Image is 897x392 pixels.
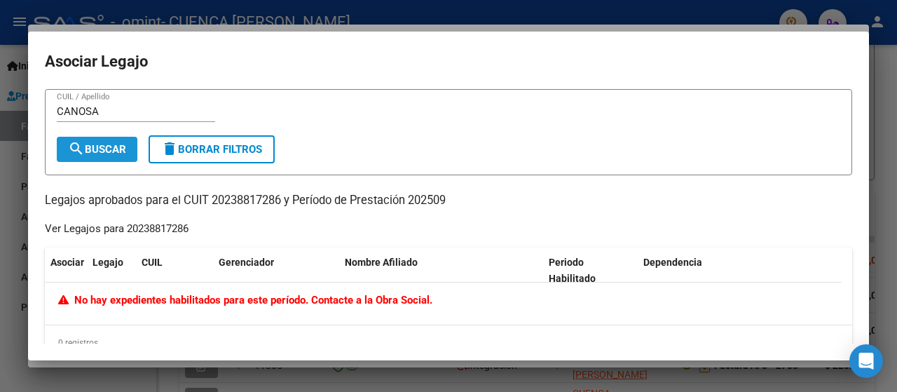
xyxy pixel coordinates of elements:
[638,248,842,294] datatable-header-cell: Dependencia
[136,248,213,294] datatable-header-cell: CUIL
[161,143,262,156] span: Borrar Filtros
[339,248,543,294] datatable-header-cell: Nombre Afiliado
[549,257,596,284] span: Periodo Habilitado
[219,257,274,268] span: Gerenciador
[213,248,339,294] datatable-header-cell: Gerenciador
[161,140,178,157] mat-icon: delete
[87,248,136,294] datatable-header-cell: Legajo
[45,248,87,294] datatable-header-cell: Asociar
[849,344,883,378] div: Open Intercom Messenger
[142,257,163,268] span: CUIL
[93,257,123,268] span: Legajo
[50,257,84,268] span: Asociar
[68,140,85,157] mat-icon: search
[57,137,137,162] button: Buscar
[45,325,852,360] div: 0 registros
[45,192,852,210] p: Legajos aprobados para el CUIT 20238817286 y Período de Prestación 202509
[45,48,852,75] h2: Asociar Legajo
[543,248,638,294] datatable-header-cell: Periodo Habilitado
[68,143,126,156] span: Buscar
[58,294,432,306] span: No hay expedientes habilitados para este período. Contacte a la Obra Social.
[149,135,275,163] button: Borrar Filtros
[45,221,189,237] div: Ver Legajos para 20238817286
[345,257,418,268] span: Nombre Afiliado
[643,257,702,268] span: Dependencia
